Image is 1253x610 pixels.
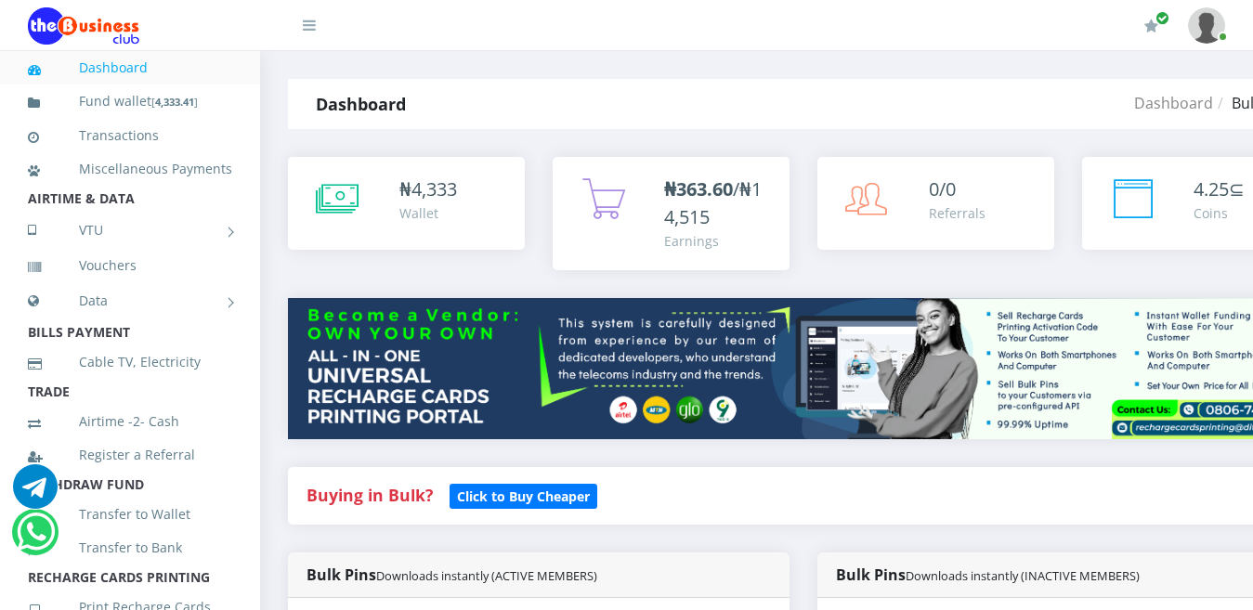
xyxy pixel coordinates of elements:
[1194,203,1245,223] div: Coins
[28,244,232,287] a: Vouchers
[399,203,457,223] div: Wallet
[929,176,956,201] span: 0/0
[28,46,232,89] a: Dashboard
[307,484,433,506] strong: Buying in Bulk?
[1144,19,1158,33] i: Renew/Upgrade Subscription
[457,487,590,505] b: Click to Buy Cheaper
[376,567,597,584] small: Downloads instantly (ACTIVE MEMBERS)
[288,157,525,250] a: ₦4,333 Wallet
[1155,11,1169,25] span: Renew/Upgrade Subscription
[307,565,597,585] strong: Bulk Pins
[1194,175,1245,203] div: ⊆
[28,434,232,476] a: Register a Referral
[28,148,232,190] a: Miscellaneous Payments
[17,524,55,554] a: Chat for support
[664,231,771,251] div: Earnings
[151,95,198,109] small: [ ]
[316,93,406,115] strong: Dashboard
[1188,7,1225,44] img: User
[155,95,194,109] b: 4,333.41
[1134,93,1213,113] a: Dashboard
[553,157,790,270] a: ₦363.60/₦14,515 Earnings
[929,203,985,223] div: Referrals
[836,565,1140,585] strong: Bulk Pins
[28,7,139,45] img: Logo
[28,400,232,443] a: Airtime -2- Cash
[28,80,232,123] a: Fund wallet[4,333.41]
[13,478,58,509] a: Chat for support
[450,484,597,506] a: Click to Buy Cheaper
[28,207,232,253] a: VTU
[906,567,1140,584] small: Downloads instantly (INACTIVE MEMBERS)
[28,341,232,383] a: Cable TV, Electricity
[817,157,1054,250] a: 0/0 Referrals
[664,176,762,229] span: /₦14,515
[1194,176,1229,201] span: 4.25
[664,176,733,201] b: ₦363.60
[411,176,457,201] span: 4,333
[399,175,457,203] div: ₦
[28,114,232,157] a: Transactions
[28,526,232,569] a: Transfer to Bank
[28,493,232,536] a: Transfer to Wallet
[28,278,232,324] a: Data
